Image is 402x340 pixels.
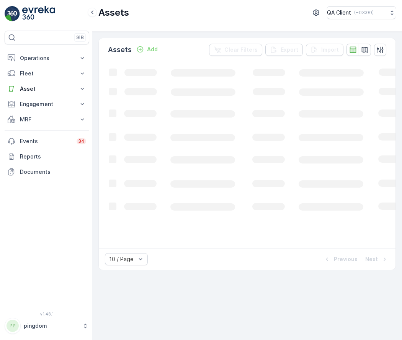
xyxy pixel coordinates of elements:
[20,137,72,145] p: Events
[20,100,74,108] p: Engagement
[78,138,85,144] p: 34
[306,44,343,56] button: Import
[327,6,396,19] button: QA Client(+03:00)
[20,116,74,123] p: MRF
[20,70,74,77] p: Fleet
[327,9,351,16] p: QA Client
[5,164,89,180] a: Documents
[321,46,339,54] p: Import
[5,112,89,127] button: MRF
[20,85,74,93] p: Asset
[365,255,378,263] p: Next
[265,44,303,56] button: Export
[5,51,89,66] button: Operations
[5,149,89,164] a: Reports
[322,255,358,264] button: Previous
[5,66,89,81] button: Fleet
[5,318,89,334] button: PPpingdom
[133,45,161,54] button: Add
[281,46,298,54] p: Export
[20,54,74,62] p: Operations
[5,81,89,96] button: Asset
[334,255,358,263] p: Previous
[209,44,262,56] button: Clear Filters
[5,312,89,316] span: v 1.48.1
[5,96,89,112] button: Engagement
[76,34,84,41] p: ⌘B
[364,255,389,264] button: Next
[98,7,129,19] p: Assets
[7,320,19,332] div: PP
[22,6,55,21] img: logo_light-DOdMpM7g.png
[5,134,89,149] a: Events34
[20,153,86,160] p: Reports
[108,44,132,55] p: Assets
[20,168,86,176] p: Documents
[224,46,258,54] p: Clear Filters
[147,46,158,53] p: Add
[24,322,78,330] p: pingdom
[354,10,374,16] p: ( +03:00 )
[5,6,20,21] img: logo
